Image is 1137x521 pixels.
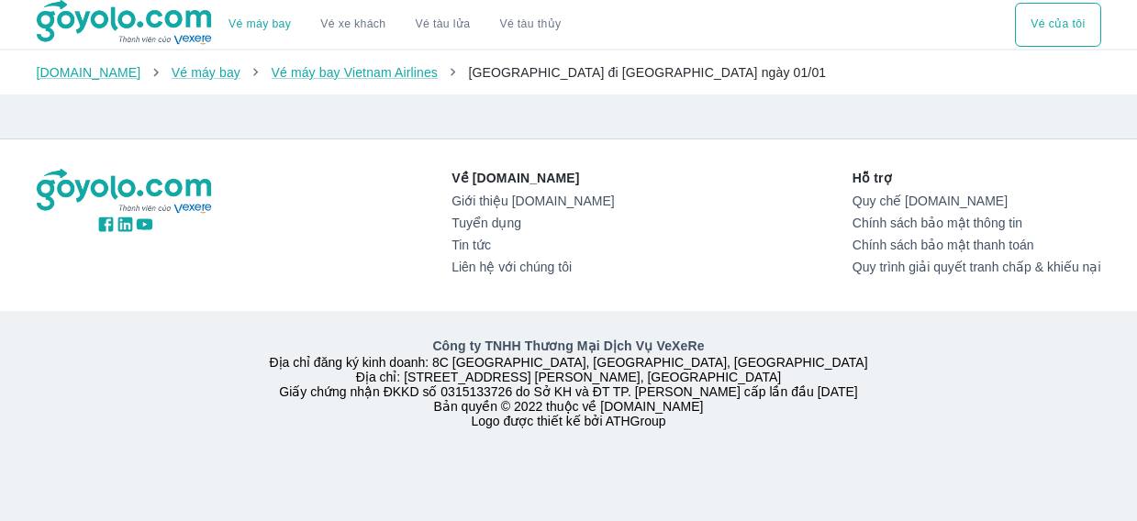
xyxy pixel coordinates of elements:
[853,238,1101,252] a: Chính sách bảo mật thanh toán
[214,3,575,47] div: choose transportation mode
[1015,3,1100,47] button: Vé của tôi
[37,63,1101,82] nav: breadcrumb
[451,238,614,252] a: Tin tức
[229,17,291,31] a: Vé máy bay
[37,169,215,215] img: logo
[853,194,1101,208] a: Quy chế [DOMAIN_NAME]
[451,216,614,230] a: Tuyển dụng
[853,260,1101,274] a: Quy trình giải quyết tranh chấp & khiếu nại
[468,65,826,80] span: [GEOGRAPHIC_DATA] đi [GEOGRAPHIC_DATA] ngày 01/01
[271,65,438,80] a: Vé máy bay Vietnam Airlines
[40,337,1098,355] p: Công ty TNHH Thương Mại Dịch Vụ VeXeRe
[451,169,614,187] p: Về [DOMAIN_NAME]
[451,194,614,208] a: Giới thiệu [DOMAIN_NAME]
[485,3,575,47] button: Vé tàu thủy
[37,65,141,80] a: [DOMAIN_NAME]
[401,3,485,47] a: Vé tàu lửa
[853,216,1101,230] a: Chính sách bảo mật thông tin
[320,17,385,31] a: Vé xe khách
[26,337,1112,428] div: Địa chỉ đăng ký kinh doanh: 8C [GEOGRAPHIC_DATA], [GEOGRAPHIC_DATA], [GEOGRAPHIC_DATA] Địa chỉ: [...
[172,65,240,80] a: Vé máy bay
[451,260,614,274] a: Liên hệ với chúng tôi
[853,169,1101,187] p: Hỗ trợ
[1015,3,1100,47] div: choose transportation mode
